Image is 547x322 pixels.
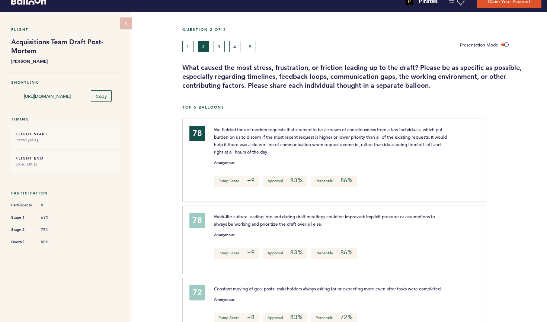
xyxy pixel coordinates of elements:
em: 83% [290,313,303,321]
h5: Question 2 of 5 [182,27,541,32]
h3: What caused the most stress, frustration, or friction leading up to the draft? Please be as speci... [182,63,541,90]
small: Anonymous [214,161,234,165]
span: 75% [41,227,63,232]
h5: Participation [11,191,120,196]
button: Copy [91,90,112,102]
div: 72 [189,285,205,300]
div: 78 [189,213,205,228]
p: Percentile [311,248,357,259]
button: 3 [214,41,225,52]
span: Presentation Mode [460,42,498,48]
p: Pump Score [214,248,260,259]
h5: Flight [11,27,120,32]
span: 8 [41,203,63,208]
small: Anonymous [214,233,234,237]
button: 2 [198,41,209,52]
h6: FLIGHT START [16,132,116,136]
p: Approval [263,248,307,259]
div: 78 [189,126,205,141]
span: 63% [41,215,63,220]
p: Pump Score [214,176,260,187]
span: Participants [11,202,33,209]
small: Ended [DATE] [16,161,116,168]
button: 4 [229,41,240,52]
span: We fielded tons of random requests that seemed to be a stream of consciousness from a few individ... [214,126,448,155]
h5: Timing [11,117,120,122]
small: Started [DATE] [16,136,116,144]
em: 86% [340,249,353,256]
span: Constant moving of goal posts: stakeholders always asking for or expecting more even after tasks ... [214,286,442,292]
button: 5 [245,41,256,52]
em: +9 [247,249,255,256]
em: 83% [290,177,303,184]
span: Stage 1 [11,214,33,221]
h5: Top 5 Balloons [182,105,541,110]
p: Approval [263,176,307,187]
button: 1 [182,41,193,52]
b: [PERSON_NAME] [11,57,120,65]
p: Percentile [311,176,357,187]
span: Stage 2 [11,226,33,234]
em: 86% [340,177,353,184]
em: +9 [247,177,255,184]
h5: Shortlink [11,80,120,85]
h6: FLIGHT END [16,156,116,161]
h1: Acquisitions Team Draft Post-Mortem [11,38,120,55]
span: Overall [11,238,33,246]
span: Work-life culture leading into and during draft meetings could be improved: implicit pressure or ... [214,213,436,227]
span: 88% [41,239,63,245]
em: 72% [340,313,353,321]
em: 83% [290,249,303,256]
em: +8 [247,313,255,321]
span: Copy [96,93,107,99]
small: Anonymous [214,298,234,302]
